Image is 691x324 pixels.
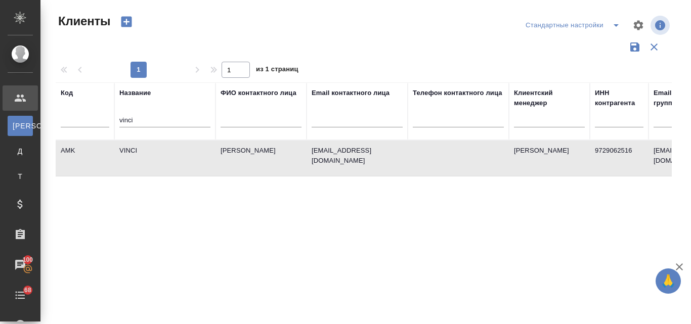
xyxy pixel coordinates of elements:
span: Т [13,171,28,181]
div: ИНН контрагента [595,88,643,108]
a: 68 [3,283,38,308]
span: 68 [18,285,37,295]
a: [PERSON_NAME] [8,116,33,136]
span: 🙏 [660,270,677,292]
button: Сохранить фильтры [625,37,644,57]
a: Д [8,141,33,161]
td: [PERSON_NAME] [215,141,307,176]
div: split button [523,17,626,33]
a: 100 [3,252,38,277]
button: 🙏 [656,268,681,294]
div: Название [119,88,151,98]
span: [PERSON_NAME] [13,121,28,131]
div: Клиентский менеджер [514,88,585,108]
button: Создать [114,13,139,30]
button: Сбросить фильтры [644,37,664,57]
div: Email контактного лица [312,88,390,98]
a: Т [8,166,33,187]
div: ФИО контактного лица [221,88,296,98]
td: [PERSON_NAME] [509,141,590,176]
span: Посмотреть информацию [651,16,672,35]
td: VINCI [114,141,215,176]
span: Д [13,146,28,156]
div: Код [61,88,73,98]
span: из 1 страниц [256,63,298,78]
td: 9729062516 [590,141,649,176]
span: Настроить таблицу [626,13,651,37]
td: AMK [56,141,114,176]
div: Телефон контактного лица [413,88,502,98]
p: [EMAIL_ADDRESS][DOMAIN_NAME] [312,146,403,166]
span: Клиенты [56,13,110,29]
span: 100 [17,255,39,265]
